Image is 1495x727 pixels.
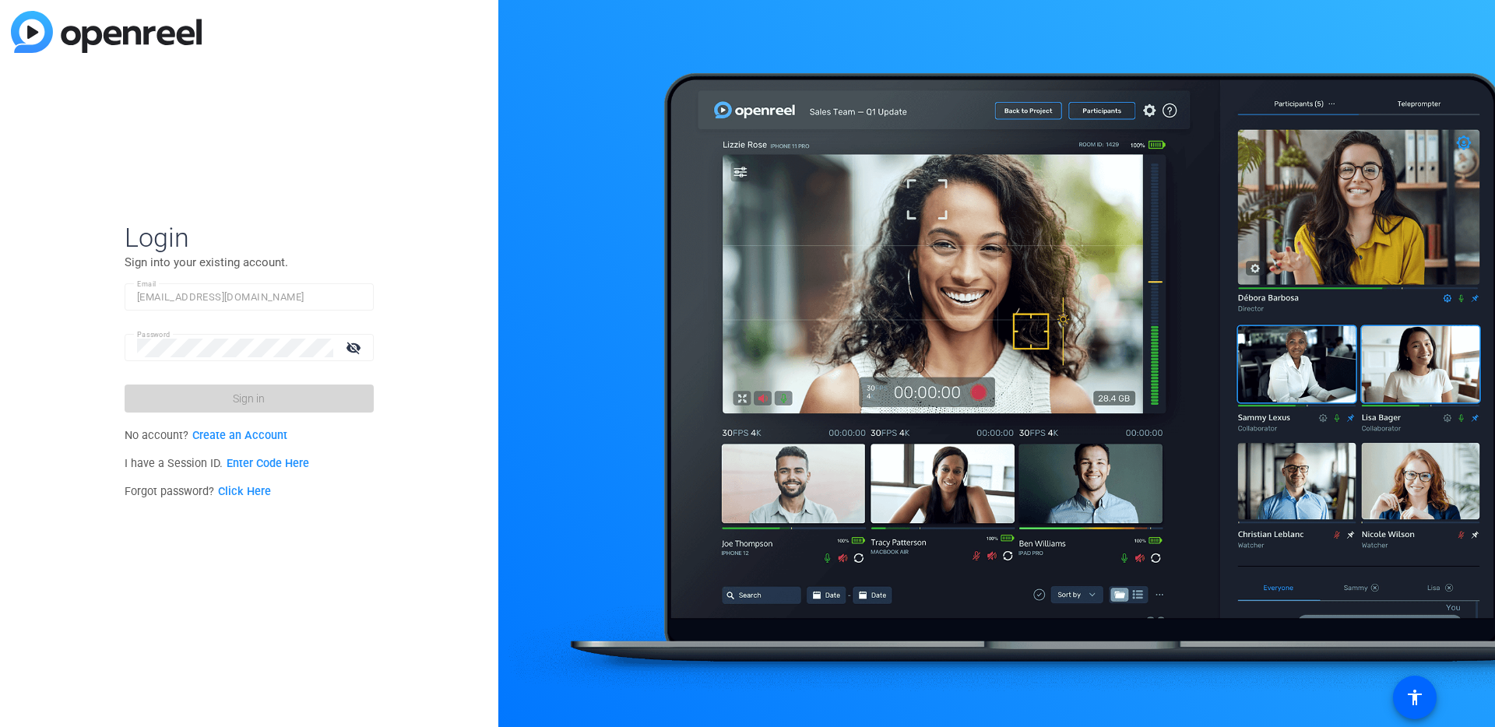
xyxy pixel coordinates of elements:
[137,288,361,307] input: Enter Email Address
[137,330,171,339] mat-label: Password
[218,485,271,498] a: Click Here
[125,485,271,498] span: Forgot password?
[11,11,202,53] img: blue-gradient.svg
[192,429,287,442] a: Create an Account
[336,336,374,359] mat-icon: visibility_off
[137,279,157,288] mat-label: Email
[125,429,287,442] span: No account?
[1405,688,1424,707] mat-icon: accessibility
[227,457,309,470] a: Enter Code Here
[125,457,309,470] span: I have a Session ID.
[125,221,374,254] span: Login
[125,254,374,271] p: Sign into your existing account.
